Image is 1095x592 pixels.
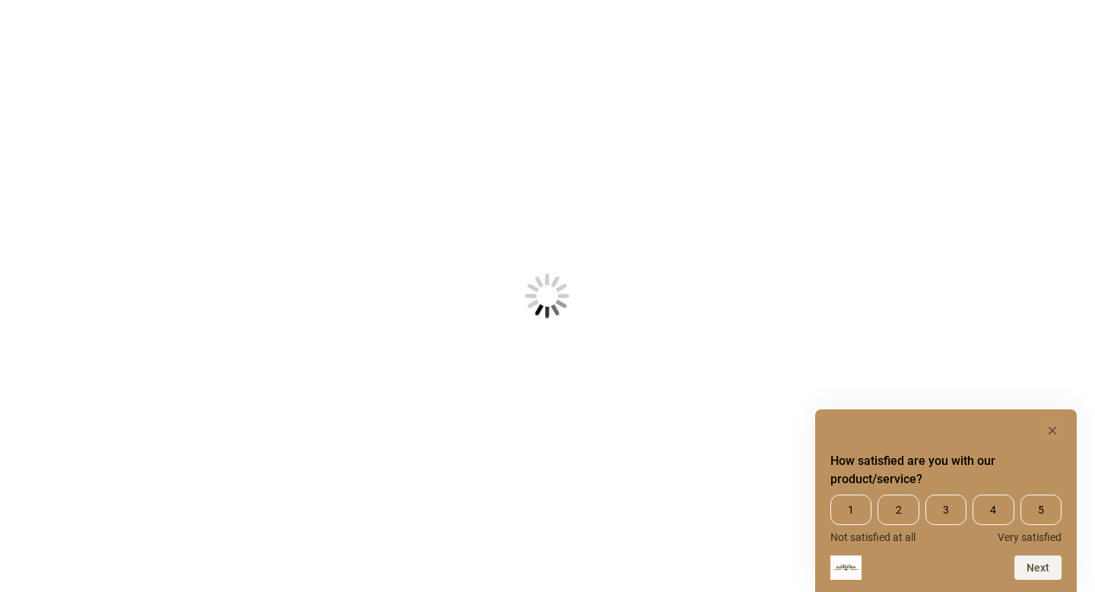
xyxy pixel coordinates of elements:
div: How satisfied are you with our product/service? Select an option from 1 to 5, with 1 being Not sa... [830,422,1062,580]
button: Next question [1014,555,1062,580]
div: How satisfied are you with our product/service? Select an option from 1 to 5, with 1 being Not sa... [830,495,1062,543]
span: 4 [973,495,1014,525]
h2: How satisfied are you with our product/service? Select an option from 1 to 5, with 1 being Not sa... [830,452,1062,489]
span: 1 [830,495,871,525]
span: 3 [925,495,966,525]
span: Not satisfied at all [830,531,916,543]
span: 2 [878,495,919,525]
span: 5 [1020,495,1062,525]
img: Loading [450,199,645,393]
span: Very satisfied [998,531,1062,543]
button: Hide survey [1043,422,1062,440]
